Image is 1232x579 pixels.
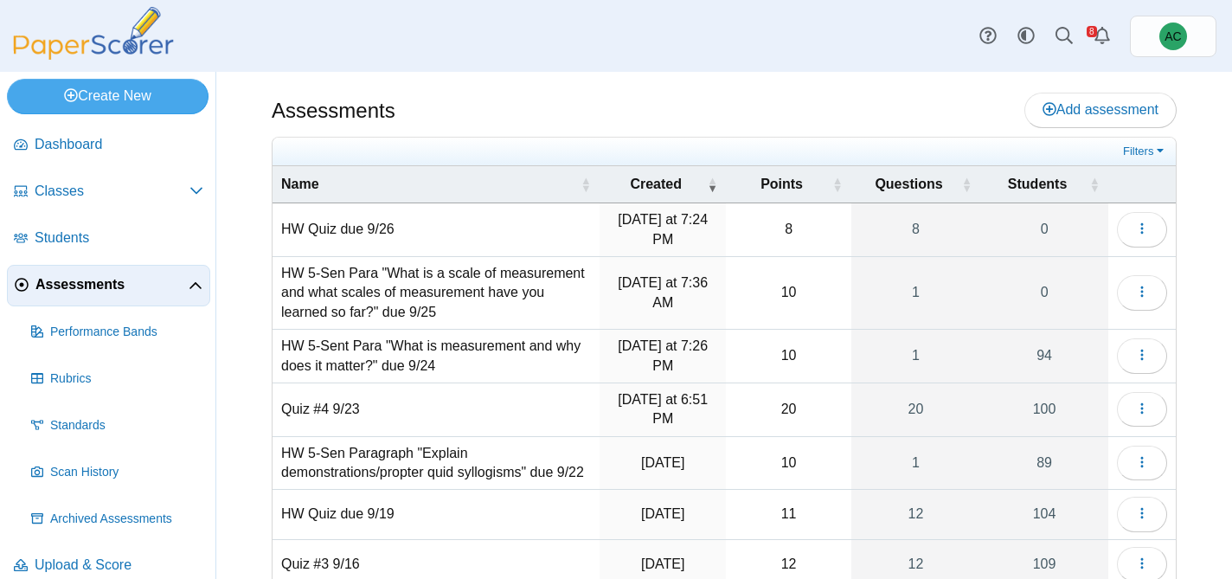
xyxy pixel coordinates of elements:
a: Andrew Christman [1130,16,1216,57]
span: Students [989,175,1086,194]
span: Created [608,175,703,194]
span: Andrew Christman [1159,23,1187,50]
span: Assessments [35,275,189,294]
a: Scan History [24,452,210,493]
time: Sep 18, 2025 at 7:52 AM [641,506,684,521]
span: Questions [860,175,958,194]
td: 10 [726,437,850,491]
a: Archived Assessments [24,499,210,540]
a: 1 [851,330,980,383]
time: Sep 22, 2025 at 6:51 PM [618,392,708,426]
a: 100 [980,383,1108,436]
a: 12 [851,490,980,538]
td: HW 5-Sen Paragraph "Explain demonstrations/propter quid syllogisms" due 9/22 [273,437,600,491]
a: 1 [851,437,980,490]
a: 20 [851,383,980,436]
a: 0 [980,203,1108,256]
span: Dashboard [35,135,203,154]
span: Andrew Christman [1165,30,1181,42]
span: Name : Activate to sort [581,176,591,193]
a: Classes [7,171,210,213]
td: 11 [726,490,850,539]
a: Filters [1119,143,1171,160]
span: Rubrics [50,370,203,388]
a: PaperScorer [7,48,180,62]
span: Add assessment [1043,102,1158,117]
td: HW Quiz due 9/19 [273,490,600,539]
a: Standards [24,405,210,447]
span: Scan History [50,464,203,481]
td: Quiz #4 9/23 [273,383,600,437]
td: 10 [726,257,850,330]
a: Alerts [1083,17,1121,55]
td: 20 [726,383,850,437]
td: 8 [726,203,850,257]
span: Students : Activate to sort [1089,176,1100,193]
a: 94 [980,330,1108,383]
span: Archived Assessments [50,511,203,528]
td: HW Quiz due 9/26 [273,203,600,257]
time: Sep 24, 2025 at 7:36 AM [618,275,708,309]
a: 1 [851,257,980,329]
td: HW 5-Sen Para "What is a scale of measurement and what scales of measurement have you learned so ... [273,257,600,330]
a: Students [7,218,210,260]
a: Assessments [7,265,210,306]
td: 10 [726,330,850,383]
span: Points [735,175,828,194]
a: Create New [7,79,209,113]
td: HW 5-Sent Para "What is measurement and why does it matter?" due 9/24 [273,330,600,383]
time: Sep 16, 2025 at 7:53 AM [641,556,684,571]
a: Dashboard [7,125,210,166]
a: 8 [851,203,980,256]
a: 104 [980,490,1108,538]
a: Add assessment [1024,93,1177,127]
h1: Assessments [272,96,395,125]
span: Standards [50,417,203,434]
time: Sep 22, 2025 at 7:26 PM [618,338,708,372]
span: Students [35,228,203,248]
img: PaperScorer [7,7,180,60]
span: Name [281,175,577,194]
a: Performance Bands [24,312,210,353]
a: Rubrics [24,358,210,400]
span: Created : Activate to remove sorting [707,176,717,193]
a: 89 [980,437,1108,490]
span: Classes [35,182,189,201]
span: Points : Activate to sort [832,176,843,193]
time: Sep 24, 2025 at 7:24 PM [618,212,708,246]
span: Questions : Activate to sort [961,176,972,193]
span: Upload & Score [35,556,203,575]
time: Sep 18, 2025 at 2:23 PM [641,455,684,470]
a: 0 [980,257,1108,329]
span: Performance Bands [50,324,203,341]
